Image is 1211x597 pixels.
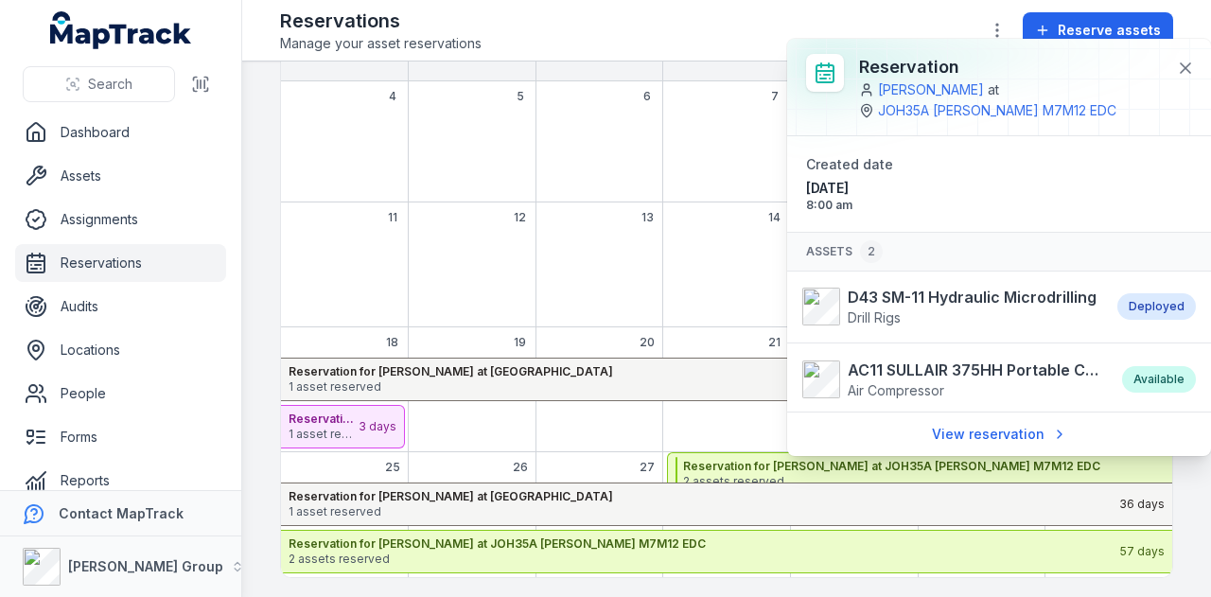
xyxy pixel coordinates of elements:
[1058,21,1161,40] span: Reserve assets
[388,210,397,225] span: 11
[289,427,357,442] span: 1 asset reserved
[1117,293,1196,320] div: Deployed
[23,66,175,102] button: Search
[514,335,526,350] span: 19
[88,75,132,94] span: Search
[289,552,1118,567] span: 2 assets reserved
[878,80,984,99] a: [PERSON_NAME]
[878,101,1116,120] a: JOH35A [PERSON_NAME] M7M12 EDC
[806,179,992,198] span: [DATE]
[806,179,992,213] time: 13/08/2025, 8:00:38 am
[289,379,1117,395] span: 1 asset reserved
[15,288,226,325] a: Audits
[289,412,357,427] strong: Reservation for [PERSON_NAME] at CJG06A [GEOGRAPHIC_DATA]
[1023,12,1173,48] button: Reserve assets
[920,416,1079,452] a: View reservation
[15,157,226,195] a: Assets
[289,489,1117,504] strong: Reservation for [PERSON_NAME] at [GEOGRAPHIC_DATA]
[848,382,944,398] span: Air Compressor
[15,201,226,238] a: Assignments
[848,286,1097,308] strong: D43 SM-11 Hydraulic Microdrilling
[15,114,226,151] a: Dashboard
[386,335,398,350] span: 18
[281,530,1172,573] button: Reservation for [PERSON_NAME] at JOH35A [PERSON_NAME] M7M12 EDC2 assets reserved57 days
[771,89,779,104] span: 7
[806,198,992,213] span: 8:00 am
[848,309,901,325] span: Drill Rigs
[802,359,1103,400] a: AC11 SULLAIR 375HH Portable CompressorAir Compressor
[15,462,226,500] a: Reports
[15,331,226,369] a: Locations
[806,156,893,172] span: Created date
[59,505,184,521] strong: Contact MapTrack
[15,244,226,282] a: Reservations
[643,89,651,104] span: 6
[385,460,400,475] span: 25
[513,460,528,475] span: 26
[1122,366,1196,393] div: Available
[289,536,1118,552] strong: Reservation for [PERSON_NAME] at JOH35A [PERSON_NAME] M7M12 EDC
[15,375,226,413] a: People
[281,483,1172,526] button: Reservation for [PERSON_NAME] at [GEOGRAPHIC_DATA]1 asset reserved36 days
[988,80,999,99] span: at
[289,364,1117,379] strong: Reservation for [PERSON_NAME] at [GEOGRAPHIC_DATA]
[15,418,226,456] a: Forms
[281,358,1172,401] button: Reservation for [PERSON_NAME] at [GEOGRAPHIC_DATA]1 asset reserved36 days
[389,89,396,104] span: 4
[289,504,1117,519] span: 1 asset reserved
[280,34,482,53] span: Manage your asset reservations
[50,11,192,49] a: MapTrack
[768,335,781,350] span: 21
[641,210,654,225] span: 13
[281,405,405,448] button: Reservation for [PERSON_NAME] at CJG06A [GEOGRAPHIC_DATA]1 asset reserved3 days
[640,460,655,475] span: 27
[514,210,526,225] span: 12
[517,89,524,104] span: 5
[802,286,1098,327] a: D43 SM-11 Hydraulic MicrodrillingDrill Rigs
[806,240,883,263] span: Assets
[768,210,781,225] span: 14
[640,335,655,350] span: 20
[68,558,223,574] strong: [PERSON_NAME] Group
[848,359,1103,381] strong: AC11 SULLAIR 375HH Portable Compressor
[280,8,482,34] h2: Reservations
[859,54,1162,80] h3: Reservation
[860,240,883,263] div: 2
